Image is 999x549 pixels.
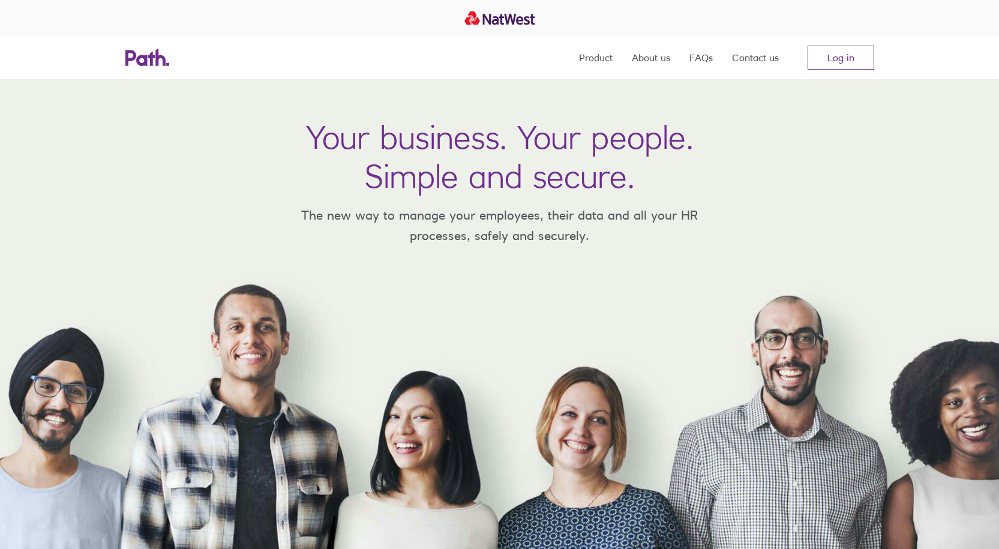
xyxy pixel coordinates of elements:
a: FAQs [689,36,713,79]
a: About us [632,36,670,79]
a: Contact us [732,36,779,79]
a: Product [579,36,613,79]
h1: Your business. Your people. Simple and secure. [306,118,694,196]
p: The new way to manage your employees, their data and all your HR processes, safely and securely. [284,205,716,245]
a: Log in [808,46,874,70]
